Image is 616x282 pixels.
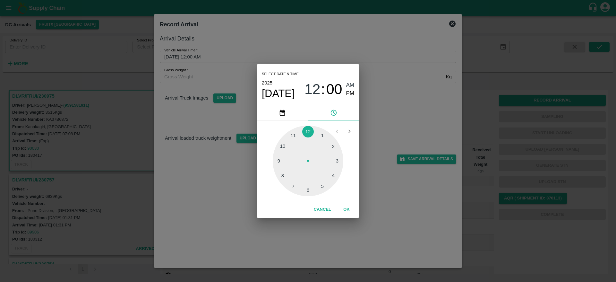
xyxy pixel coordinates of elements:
button: Cancel [311,204,334,215]
button: 12 [304,81,321,98]
button: PM [346,89,355,98]
button: [DATE] [262,87,295,100]
button: pick date [257,105,308,120]
button: pick time [308,105,359,120]
button: AM [346,81,355,90]
span: Select date & time [262,69,299,79]
button: Open next view [343,125,355,137]
button: 2025 [262,79,272,87]
button: 00 [326,81,342,98]
span: : [321,81,325,98]
button: OK [336,204,357,215]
